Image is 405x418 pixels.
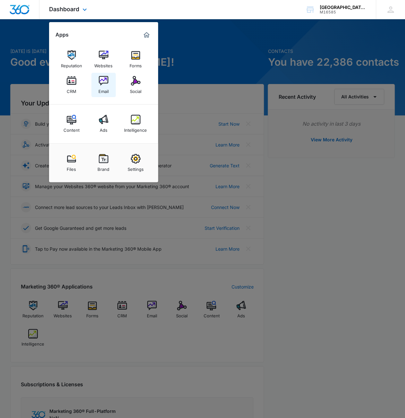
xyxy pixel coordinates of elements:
[320,5,367,10] div: account name
[91,151,116,175] a: Brand
[98,86,109,94] div: Email
[61,60,82,68] div: Reputation
[123,47,148,71] a: Forms
[128,163,144,172] div: Settings
[123,73,148,97] a: Social
[141,30,152,40] a: Marketing 360® Dashboard
[91,73,116,97] a: Email
[130,86,141,94] div: Social
[91,112,116,136] a: Ads
[59,73,84,97] a: CRM
[67,163,76,172] div: Files
[59,112,84,136] a: Content
[123,151,148,175] a: Settings
[320,10,367,14] div: account id
[59,47,84,71] a: Reputation
[91,47,116,71] a: Websites
[94,60,113,68] div: Websites
[124,124,147,133] div: Intelligence
[100,124,107,133] div: Ads
[55,32,69,38] h2: Apps
[63,124,80,133] div: Content
[67,86,76,94] div: CRM
[97,163,109,172] div: Brand
[123,112,148,136] a: Intelligence
[59,151,84,175] a: Files
[130,60,142,68] div: Forms
[49,6,79,13] span: Dashboard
